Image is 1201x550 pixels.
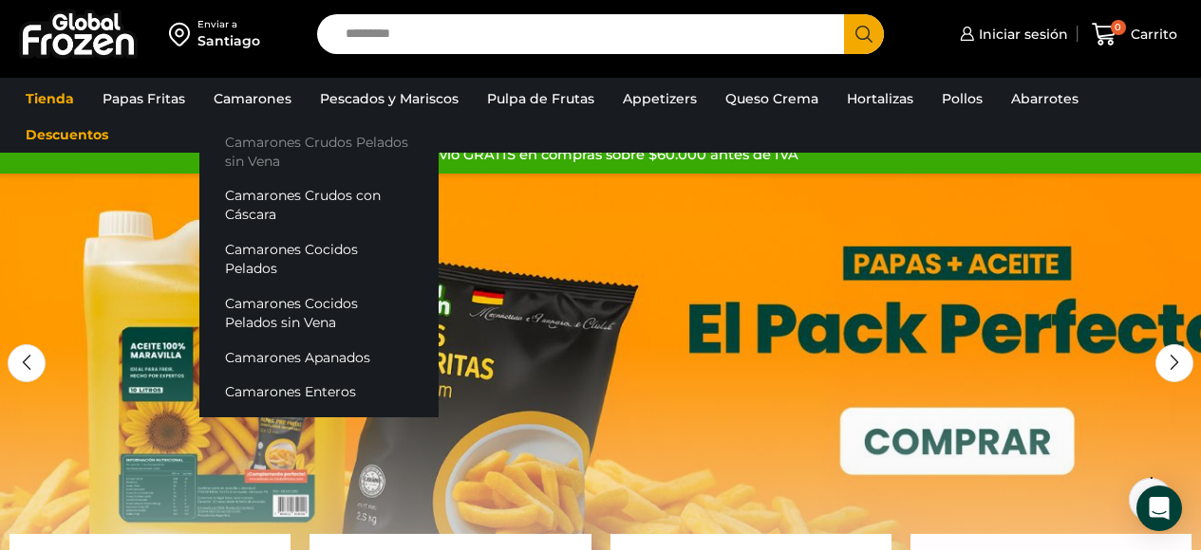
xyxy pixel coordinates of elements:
[93,81,195,117] a: Papas Fritas
[199,375,439,410] a: Camarones Enteros
[478,81,604,117] a: Pulpa de Frutas
[204,81,301,117] a: Camarones
[199,339,439,375] a: Camarones Apanados
[932,81,992,117] a: Pollos
[169,18,197,50] img: address-field-icon.svg
[716,81,828,117] a: Queso Crema
[199,232,439,286] a: Camarones Cocidos Pelados
[199,178,439,232] a: Camarones Crudos con Cáscara
[844,14,884,54] button: Search button
[16,81,84,117] a: Tienda
[1126,25,1177,44] span: Carrito
[1155,344,1193,382] div: Next slide
[974,25,1068,44] span: Iniciar sesión
[1002,81,1088,117] a: Abarrotes
[310,81,468,117] a: Pescados y Mariscos
[837,81,923,117] a: Hortalizas
[1087,12,1182,57] a: 0 Carrito
[8,344,46,382] div: Previous slide
[197,18,260,31] div: Enviar a
[16,117,118,153] a: Descuentos
[955,15,1068,53] a: Iniciar sesión
[197,31,260,50] div: Santiago
[1136,486,1182,531] div: Open Intercom Messenger
[199,286,439,340] a: Camarones Cocidos Pelados sin Vena
[613,81,706,117] a: Appetizers
[199,124,439,178] a: Camarones Crudos Pelados sin Vena
[1111,20,1126,35] span: 0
